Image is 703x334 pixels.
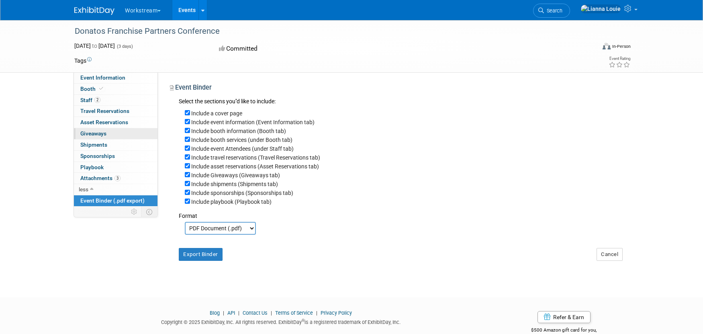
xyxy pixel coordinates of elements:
span: (3 days) [116,44,133,49]
img: ExhibitDay [74,7,114,15]
span: Staff [80,97,100,103]
span: less [79,186,88,193]
a: Shipments [74,139,157,150]
a: Contact Us [243,310,268,316]
td: Toggle Event Tabs [141,207,158,217]
label: Include shipments (Shipments tab) [191,181,278,187]
span: Sponsorships [80,153,115,159]
sup: ® [302,318,304,323]
a: Blog [210,310,220,316]
a: Sponsorships [74,151,157,162]
span: | [269,310,274,316]
span: Attachments [80,175,121,181]
span: Giveaways [80,130,106,137]
span: Travel Reservations [80,108,129,114]
a: Terms of Service [275,310,313,316]
div: Select the sections you''d like to include: [179,97,623,107]
a: Playbook [74,162,157,173]
span: Booth [80,86,105,92]
a: Refer & Earn [537,311,591,323]
button: Export Binder [179,248,223,261]
span: 2 [94,97,100,103]
a: less [74,184,157,195]
a: Privacy Policy [321,310,352,316]
div: Donatos Franchise Partners Conference [72,24,583,39]
td: Tags [74,57,92,65]
label: Include asset reservations (Asset Reservations tab) [191,163,319,170]
div: Committed [217,42,394,56]
span: Event Information [80,74,125,81]
span: Asset Reservations [80,119,128,125]
a: Staff2 [74,95,157,106]
span: Shipments [80,141,107,148]
label: Include booth services (under Booth tab) [191,137,292,143]
div: Event Format [548,42,631,54]
label: Include a cover page [191,110,242,117]
span: 3 [114,175,121,181]
img: Format-Inperson.png [603,43,611,49]
td: Personalize Event Tab Strip [127,207,141,217]
button: Cancel [597,248,623,261]
a: Event Information [74,72,157,83]
span: Search [544,8,562,14]
label: Include Giveaways (Giveaways tab) [191,172,280,178]
a: Search [533,4,570,18]
span: Playbook [80,164,104,170]
div: Event Rating [609,57,630,61]
div: Copyright © 2025 ExhibitDay, Inc. All rights reserved. ExhibitDay is a registered trademark of Ex... [74,317,487,326]
span: | [221,310,226,316]
label: Include event information (Event Information tab) [191,119,315,125]
div: Event Binder [170,83,623,95]
label: Include sponsorships (Sponsorships tab) [191,190,293,196]
i: Booth reservation complete [99,86,103,91]
span: Event Binder (.pdf export) [80,197,145,204]
span: [DATE] [DATE] [74,43,115,49]
img: Lianna Louie [580,4,621,13]
label: Include travel reservations (Travel Reservations tab) [191,154,320,161]
div: Format [179,206,623,220]
div: In-Person [612,43,631,49]
a: Giveaways [74,128,157,139]
span: | [314,310,319,316]
span: to [91,43,98,49]
a: Travel Reservations [74,106,157,117]
span: | [236,310,241,316]
a: Attachments3 [74,173,157,184]
a: Booth [74,84,157,94]
label: Include playbook (Playbook tab) [191,199,272,205]
label: Include booth information (Booth tab) [191,128,286,134]
label: Include event Attendees (under Staff tab) [191,145,294,152]
a: Event Binder (.pdf export) [74,195,157,206]
a: API [227,310,235,316]
a: Asset Reservations [74,117,157,128]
